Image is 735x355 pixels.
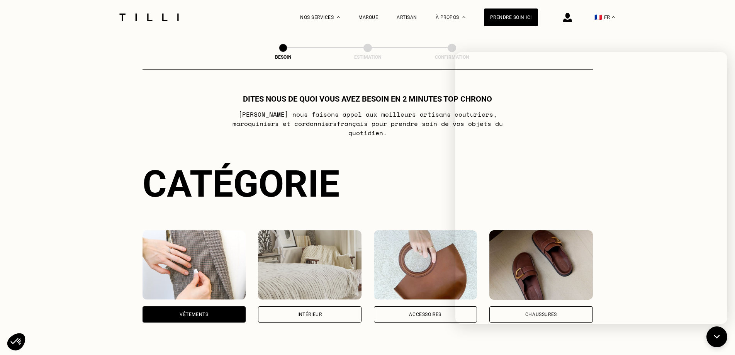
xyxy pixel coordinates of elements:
img: Vêtements [143,230,246,300]
a: Marque [358,15,378,20]
div: Estimation [329,54,406,60]
img: Logo du service de couturière Tilli [117,14,182,21]
div: Besoin [244,54,322,60]
p: [PERSON_NAME] nous faisons appel aux meilleurs artisans couturiers , maroquiniers et cordonniers ... [214,110,521,138]
span: 🇫🇷 [594,14,602,21]
div: Catégorie [143,162,593,206]
iframe: AGO chatbot [455,52,727,324]
div: Accessoires [409,312,441,317]
img: Accessoires [374,230,477,300]
h1: Dites nous de quoi vous avez besoin en 2 minutes top chrono [243,94,492,104]
img: menu déroulant [612,16,615,18]
div: Confirmation [413,54,491,60]
img: icône connexion [563,13,572,22]
img: Menu déroulant à propos [462,16,465,18]
img: Menu déroulant [337,16,340,18]
div: Intérieur [297,312,322,317]
img: Intérieur [258,230,362,300]
div: Vêtements [180,312,208,317]
a: Prendre soin ici [484,8,538,26]
a: Artisan [397,15,417,20]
